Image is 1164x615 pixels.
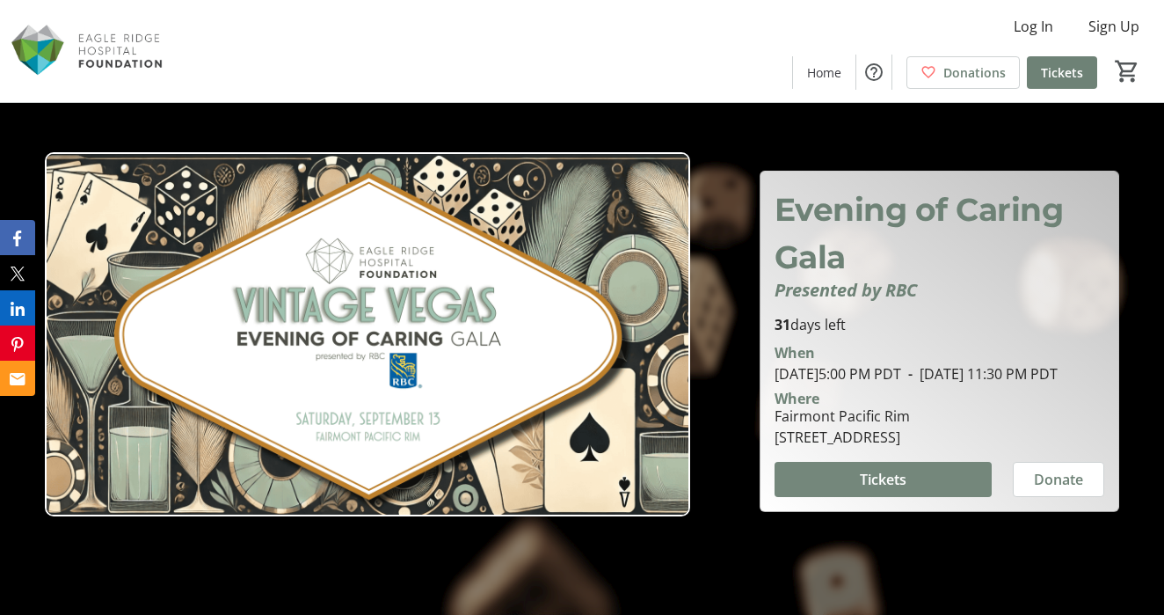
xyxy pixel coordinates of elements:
[1027,56,1097,89] a: Tickets
[775,364,901,384] span: [DATE] 5:00 PM PDT
[775,342,815,363] div: When
[775,314,1104,335] p: days left
[775,315,790,334] span: 31
[45,152,690,516] img: Campaign CTA Media Photo
[775,427,910,448] div: [STREET_ADDRESS]
[1000,12,1067,40] button: Log In
[11,7,167,95] img: Eagle Ridge Hospital Foundation's Logo
[1013,462,1104,497] button: Donate
[1014,16,1053,37] span: Log In
[775,190,1064,276] span: Evening of Caring Gala
[901,364,1058,384] span: [DATE] 11:30 PM PDT
[1111,55,1143,87] button: Cart
[775,392,819,406] div: Where
[807,63,841,82] span: Home
[775,278,917,302] em: Presented by RBC
[793,56,855,89] a: Home
[860,469,906,490] span: Tickets
[1074,12,1153,40] button: Sign Up
[856,55,891,90] button: Help
[1034,469,1083,490] span: Donate
[775,462,992,497] button: Tickets
[906,56,1020,89] a: Donations
[901,364,920,384] span: -
[775,406,910,427] div: Fairmont Pacific Rim
[1041,63,1083,82] span: Tickets
[943,63,1006,82] span: Donations
[1088,16,1139,37] span: Sign Up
